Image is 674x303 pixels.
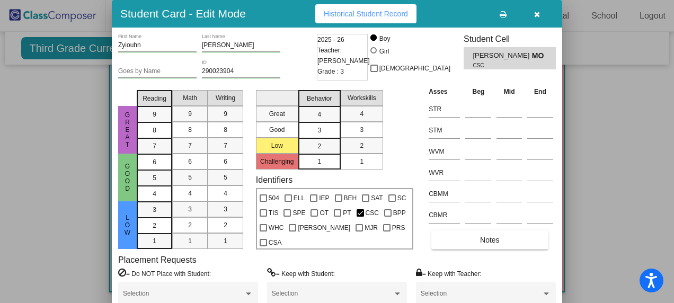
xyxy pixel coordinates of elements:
span: SAT [371,192,383,204]
span: ELL [294,192,305,204]
button: Historical Student Record [315,4,416,23]
span: Grade : 3 [317,66,344,77]
span: Reading [143,94,166,103]
span: Behavior [307,94,332,103]
h3: Student Cell [464,34,556,44]
label: Identifiers [256,175,292,185]
label: Placement Requests [118,255,197,265]
th: Asses [426,86,463,97]
span: Great [123,111,132,148]
span: 4 [224,189,227,198]
span: Good [123,163,132,192]
span: BPP [393,207,406,219]
th: End [525,86,556,97]
span: 3 [153,205,156,215]
span: 1 [153,236,156,246]
label: = Keep with Teacher: [416,268,482,279]
input: assessment [429,165,460,181]
span: 2 [188,220,192,230]
span: 4 [360,109,363,119]
span: 3 [188,204,192,214]
span: 9 [224,109,227,119]
span: 7 [153,141,156,151]
span: 4 [153,189,156,199]
span: MO [532,50,547,61]
span: 2 [317,141,321,151]
span: 8 [153,126,156,135]
span: 4 [188,189,192,198]
span: 9 [153,110,156,119]
span: 1 [317,157,321,166]
span: 8 [224,125,227,135]
label: = Do NOT Place with Student: [118,268,211,279]
span: 3 [317,126,321,135]
span: WHC [269,221,284,234]
span: Historical Student Record [324,10,408,18]
span: 8 [188,125,192,135]
div: Boy [379,34,391,43]
div: Girl [379,47,389,56]
input: goes by name [118,68,197,75]
span: 504 [269,192,279,204]
span: 2 [360,141,363,150]
h3: Student Card - Edit Mode [120,7,246,20]
span: BEH [344,192,357,204]
span: Teacher: [PERSON_NAME] [317,45,370,66]
span: 2025 - 26 [317,34,344,45]
span: 7 [188,141,192,150]
span: 2 [153,221,156,230]
span: TIS [269,207,279,219]
span: 1 [360,157,363,166]
span: 6 [188,157,192,166]
span: 6 [224,157,227,166]
span: Notes [480,236,500,244]
span: CSC [366,207,379,219]
span: PRS [392,221,405,234]
input: Enter ID [202,68,280,75]
span: CSA [269,236,282,249]
span: 3 [360,125,363,135]
span: Math [183,93,197,103]
input: assessment [429,101,460,117]
button: Notes [431,230,548,249]
span: PT [343,207,351,219]
span: 2 [224,220,227,230]
span: SPE [292,207,305,219]
span: Low [123,214,132,236]
span: SC [397,192,406,204]
span: IEP [319,192,329,204]
span: 4 [317,110,321,119]
label: = Keep with Student: [267,268,335,279]
input: assessment [429,207,460,223]
span: 9 [188,109,192,119]
span: 1 [188,236,192,246]
span: CSC [473,61,524,69]
input: assessment [429,122,460,138]
input: assessment [429,144,460,159]
span: [PERSON_NAME] [298,221,350,234]
input: assessment [429,186,460,202]
span: OT [320,207,329,219]
span: 1 [224,236,227,246]
span: 5 [224,173,227,182]
span: Workskills [348,93,376,103]
span: 7 [224,141,227,150]
th: Beg [463,86,494,97]
span: [PERSON_NAME] [473,50,531,61]
span: 5 [188,173,192,182]
span: MJR [365,221,378,234]
span: 6 [153,157,156,167]
th: Mid [494,86,525,97]
span: Writing [216,93,235,103]
span: 5 [153,173,156,183]
span: [DEMOGRAPHIC_DATA] [379,62,450,75]
span: 3 [224,204,227,214]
